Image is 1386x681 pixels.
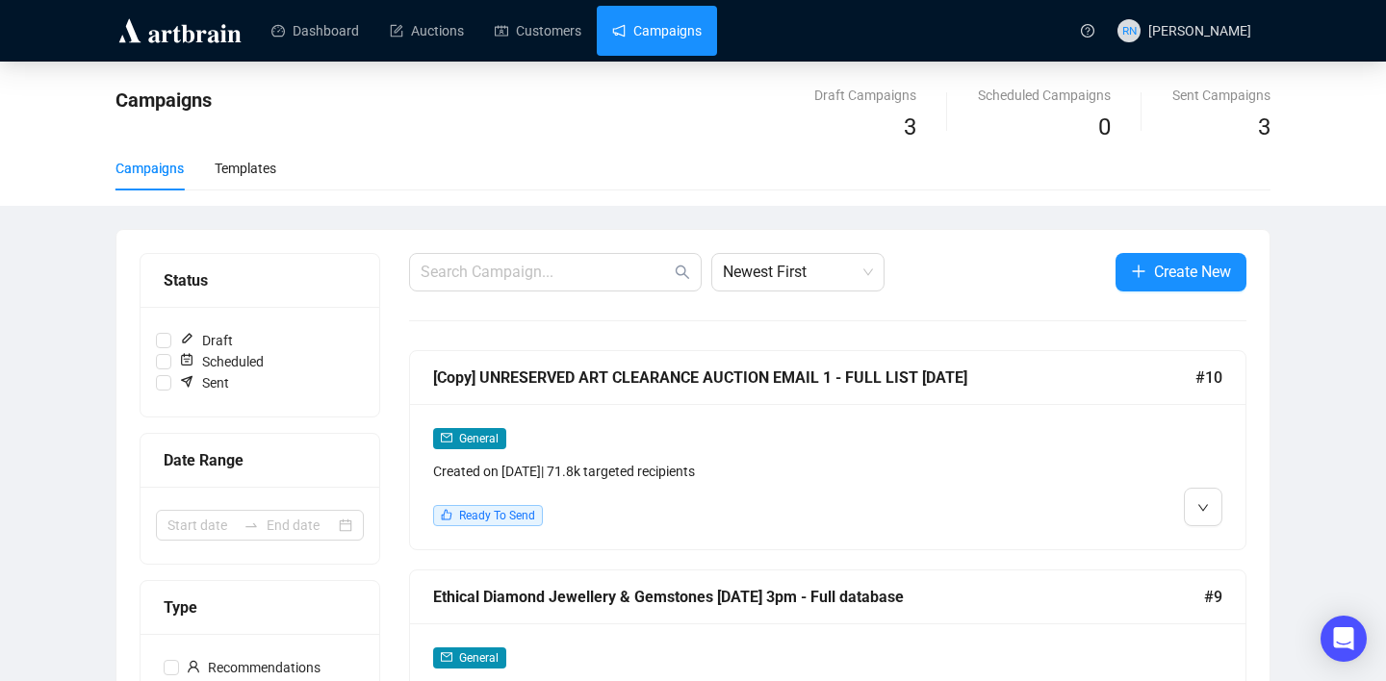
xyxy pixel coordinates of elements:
[1204,585,1222,609] span: #9
[612,6,702,56] a: Campaigns
[179,657,328,678] span: Recommendations
[115,15,244,46] img: logo
[187,660,200,673] span: user
[441,509,452,520] span: like
[164,268,356,292] div: Status
[441,432,452,443] span: mail
[978,85,1111,106] div: Scheduled Campaigns
[164,448,356,472] div: Date Range
[675,265,690,280] span: search
[459,509,535,522] span: Ready To Send
[244,517,259,533] span: to
[1121,21,1137,39] span: RN
[215,158,276,179] div: Templates
[723,254,873,290] span: Newest First
[115,158,184,179] div: Campaigns
[1258,113,1270,140] span: 3
[1154,260,1231,284] span: Create New
[459,432,499,445] span: General
[1098,113,1111,140] span: 0
[1131,264,1146,279] span: plus
[409,350,1246,550] a: [Copy] UNRESERVED ART CLEARANCE AUCTION EMAIL 1 - FULL LIST [DATE]#10mailGeneralCreated on [DATE]...
[904,113,916,140] span: 3
[1148,23,1251,38] span: [PERSON_NAME]
[164,595,356,619] div: Type
[421,261,671,284] input: Search Campaign...
[1195,366,1222,390] span: #10
[244,517,259,533] span: swap-right
[115,88,212,112] span: Campaigns
[1081,24,1094,38] span: question-circle
[459,651,499,665] span: General
[171,330,241,351] span: Draft
[441,651,452,663] span: mail
[433,366,1195,390] div: [Copy] UNRESERVED ART CLEARANCE AUCTION EMAIL 1 - FULL LIST [DATE]
[433,585,1204,609] div: Ethical Diamond Jewellery & Gemstones [DATE] 3pm - Full database
[495,6,581,56] a: Customers
[271,6,359,56] a: Dashboard
[1197,502,1209,514] span: down
[171,372,237,393] span: Sent
[267,515,335,536] input: End date
[390,6,464,56] a: Auctions
[167,515,236,536] input: Start date
[814,85,916,106] div: Draft Campaigns
[1172,85,1270,106] div: Sent Campaigns
[171,351,271,372] span: Scheduled
[1321,616,1367,662] div: Open Intercom Messenger
[433,461,1022,482] div: Created on [DATE] | 71.8k targeted recipients
[1116,253,1246,291] button: Create New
